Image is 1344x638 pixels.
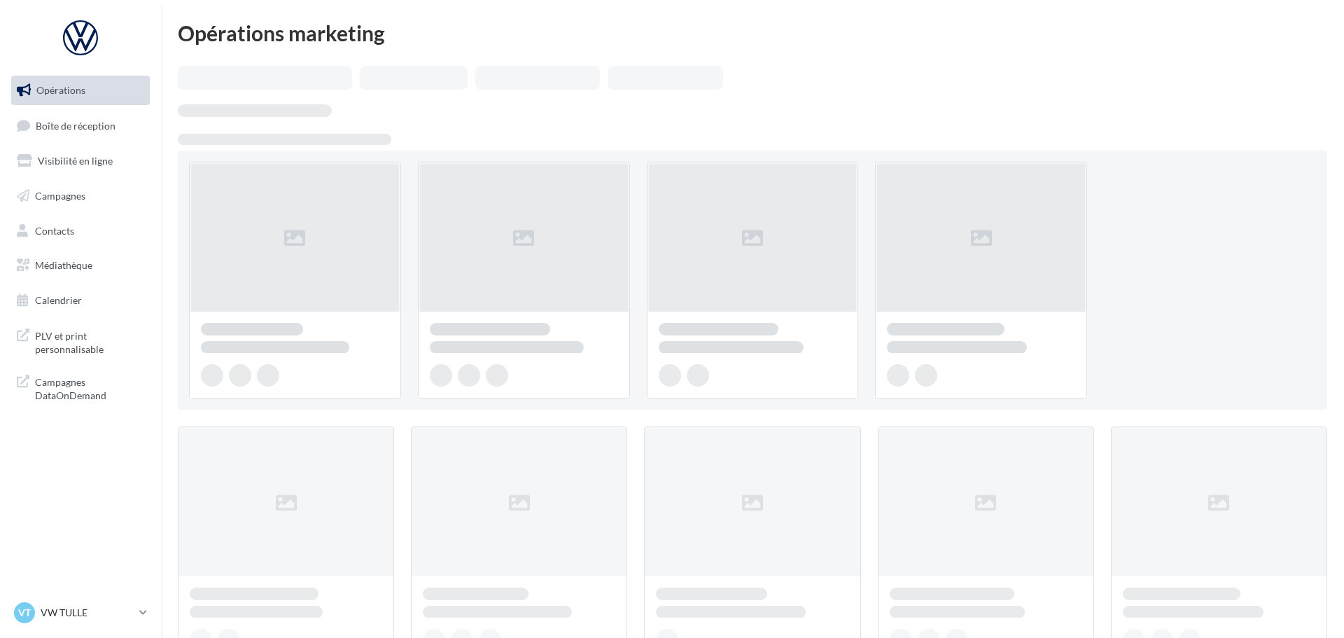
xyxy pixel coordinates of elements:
span: Visibilité en ligne [38,155,113,167]
span: Campagnes [35,190,85,202]
a: Opérations [8,76,153,105]
a: Campagnes [8,181,153,211]
a: PLV et print personnalisable [8,321,153,362]
span: Calendrier [35,294,82,306]
span: VT [18,606,31,620]
span: Campagnes DataOnDemand [35,373,144,403]
p: VW TULLE [41,606,134,620]
a: Boîte de réception [8,111,153,141]
a: Contacts [8,216,153,246]
span: Médiathèque [35,259,92,271]
a: VT VW TULLE [11,599,150,626]
div: Opérations marketing [178,22,1327,43]
span: Boîte de réception [36,119,115,131]
a: Visibilité en ligne [8,146,153,176]
a: Médiathèque [8,251,153,280]
span: PLV et print personnalisable [35,326,144,356]
a: Calendrier [8,286,153,315]
span: Contacts [35,224,74,236]
span: Opérations [36,84,85,96]
a: Campagnes DataOnDemand [8,367,153,408]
